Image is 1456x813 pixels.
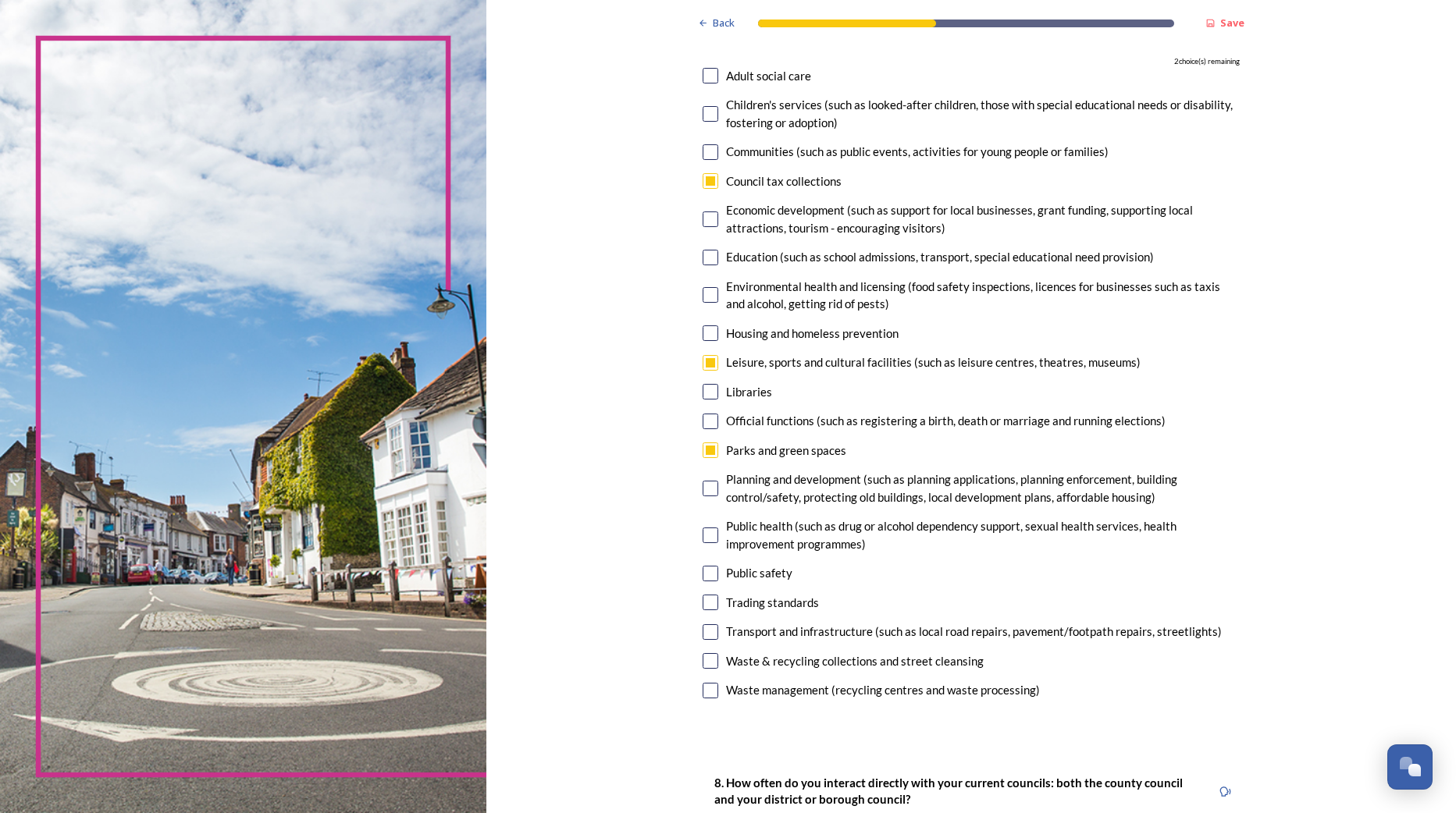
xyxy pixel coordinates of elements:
[726,564,792,582] div: Public safety
[726,412,1166,430] div: Official functions (such as registering a birth, death or marriage and running elections)
[726,442,846,460] div: Parks and green spaces
[726,652,984,670] div: Waste & recycling collections and street cleansing
[726,278,1240,313] div: Environmental health and licensing (food safety inspections, licences for businesses such as taxi...
[726,517,1240,552] div: Public health (such as drug or alcohol dependency support, sexual health services, health improve...
[726,143,1109,161] div: Communities (such as public events, activities for young people or families)
[726,623,1222,641] div: Transport and infrastructure (such as local road repairs, pavement/footpath repairs, streetlights)
[726,383,772,401] div: Libraries
[1220,16,1244,30] strong: Save
[726,201,1240,236] div: Economic development (such as support for local businesses, grant funding, supporting local attra...
[1174,56,1240,67] span: 2 choice(s) remaining
[726,353,1141,371] div: Leisure, sports and cultural facilities (such as leisure centres, theatres, museums)
[726,248,1154,266] div: Education (such as school admissions, transport, special educational need provision)
[726,470,1240,506] div: Planning and development (such as planning applications, planning enforcement, building control/s...
[726,681,1040,699] div: Waste management (recycling centres and waste processing)
[726,96,1240,131] div: Children's services (such as looked-after children, those with special educational needs or disab...
[1387,744,1433,790] button: Open Chat
[726,67,811,85] div: Adult social care
[726,594,819,612] div: Trading standards
[714,776,1185,806] strong: 8. How often do you interact directly with your current councils: both the county council and you...
[713,16,735,30] span: Back
[726,172,842,190] div: Council tax collections
[726,325,899,343] div: Housing and homeless prevention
